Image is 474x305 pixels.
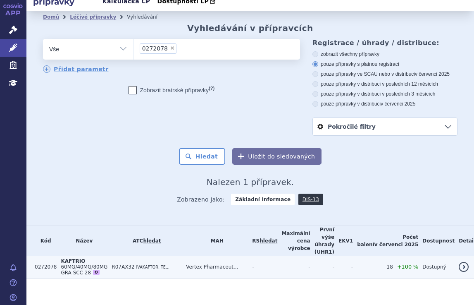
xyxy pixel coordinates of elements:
a: Domů [43,14,59,20]
td: - [334,256,353,279]
th: Počet balení [353,226,418,256]
td: 0272078 [31,256,57,279]
label: Zobrazit bratrské přípravky [129,86,215,94]
td: - [310,256,334,279]
span: v červenci 2025 [381,101,415,107]
td: Vertex Pharmaceut... [182,256,248,279]
th: MAH [182,226,248,256]
th: Dostupnost [418,226,455,256]
th: Maximální cena výrobce [277,226,310,256]
button: Uložit do sledovaných [232,148,322,165]
div: O [93,270,100,275]
th: EKV1 [334,226,353,256]
span: IVAKAFTOR, TE... [136,265,169,269]
a: Pokročilé filtry [313,118,457,135]
label: pouze přípravky v distribuci [312,101,457,107]
span: R07AX32 [112,264,134,270]
label: pouze přípravky v distribuci v posledních 3 měsících [312,91,457,97]
td: - [248,256,277,279]
a: Přidat parametr [43,65,109,73]
td: - [277,256,310,279]
span: 0272078 [142,46,168,51]
td: 18 [353,256,393,279]
a: hledat [143,238,161,244]
span: +100 % [397,264,418,270]
h2: Vyhledávání v přípravcích [187,23,313,33]
button: Hledat [179,148,226,165]
abbr: (?) [209,86,214,91]
li: Vyhledávání [127,11,168,23]
th: První výše úhrady (UHR1) [310,226,334,256]
a: vyhledávání neobsahuje žádnou platnou referenční skupinu [260,238,277,244]
del: hledat [260,238,277,244]
label: zobrazit všechny přípravky [312,51,457,58]
th: Kód [31,226,57,256]
label: pouze přípravky ve SCAU nebo v distribuci [312,71,457,77]
span: Nalezen 1 přípravek. [207,177,294,187]
th: RS [248,226,277,256]
input: 0272078 [179,43,183,53]
td: Dostupný [418,256,455,279]
span: v červenci 2025 [415,71,450,77]
a: DIS-13 [298,194,323,205]
th: ATC [107,226,182,256]
label: pouze přípravky s platnou registrací [312,61,457,67]
span: v červenci 2025 [374,242,418,247]
th: Název [57,226,107,256]
span: Zobrazeno jako: [177,194,225,205]
label: pouze přípravky v distribuci v posledních 12 měsících [312,81,457,87]
a: Léčivé přípravky [70,14,116,20]
strong: Základní informace [231,194,295,205]
span: KAFTRIO [61,258,85,264]
h3: Registrace / úhrady / distribuce: [312,39,457,47]
span: × [170,46,175,50]
span: 60MG/40MG/80MG GRA SCC 28 [61,264,107,276]
a: detail [459,262,469,272]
